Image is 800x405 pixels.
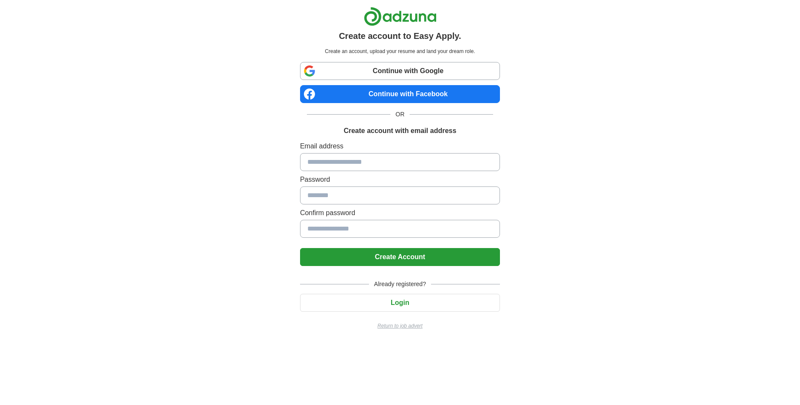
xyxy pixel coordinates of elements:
label: Confirm password [300,208,500,218]
span: OR [390,110,410,119]
button: Login [300,294,500,312]
button: Create Account [300,248,500,266]
a: Return to job advert [300,322,500,330]
a: Login [300,299,500,306]
h1: Create account with email address [344,126,456,136]
p: Create an account, upload your resume and land your dream role. [302,47,498,55]
a: Continue with Facebook [300,85,500,103]
label: Email address [300,141,500,151]
span: Already registered? [369,280,431,289]
h1: Create account to Easy Apply. [339,30,461,42]
label: Password [300,174,500,185]
a: Continue with Google [300,62,500,80]
img: Adzuna logo [364,7,437,26]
